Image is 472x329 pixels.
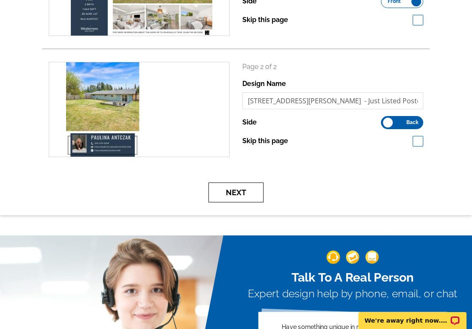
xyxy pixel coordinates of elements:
[326,250,340,264] img: support-img-1.png
[406,120,419,124] span: Back
[208,182,264,202] button: Next
[242,136,288,146] label: Skip this page
[242,117,257,127] label: Side
[242,92,423,109] input: File Name
[242,62,423,72] p: Page 2 of 2
[242,79,286,89] label: Design Name
[248,288,458,300] h3: Expert design help by phone, email, or chat
[242,15,288,25] label: Skip this page
[248,270,458,285] h2: Talk To A Real Person
[346,250,359,264] img: support-img-2.png
[365,250,379,264] img: support-img-3_1.png
[353,302,472,329] iframe: LiveChat chat widget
